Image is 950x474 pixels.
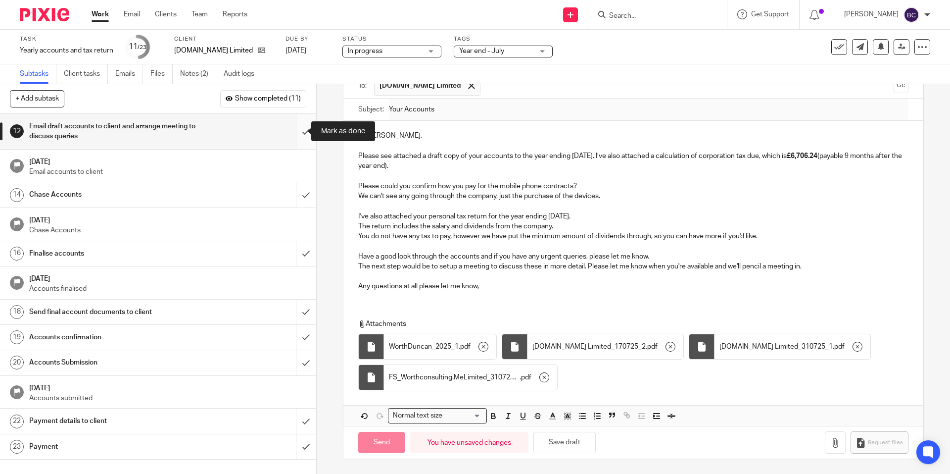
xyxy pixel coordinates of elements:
[129,41,146,53] div: 11
[521,372,531,382] span: pdf
[191,9,208,19] a: Team
[155,9,177,19] a: Clients
[787,153,817,159] strong: £6,706.24
[29,167,306,177] p: Email accounts to client
[285,47,306,54] span: [DATE]
[29,187,200,202] h1: Chase Accounts
[29,284,306,294] p: Accounts finalised
[358,105,384,114] label: Subject:
[115,64,143,84] a: Emails
[29,246,200,261] h1: Finalise accounts
[459,48,504,54] span: Year end - July
[532,342,646,352] span: [DOMAIN_NAME] Limited_170725_2
[174,46,253,55] p: [DOMAIN_NAME] Limited
[390,411,444,421] span: Normal text size
[92,9,109,19] a: Work
[608,12,697,21] input: Search
[389,342,459,352] span: WorthDuncan_2025_1
[10,415,24,428] div: 22
[138,45,146,50] small: /23
[358,181,908,191] p: Please could you confirm how you pay for the mobile phone contracts?
[223,9,247,19] a: Reports
[868,439,903,447] span: Request files
[29,271,306,284] h1: [DATE]
[533,432,596,453] button: Save draft
[20,35,113,43] label: Task
[10,356,24,369] div: 20
[380,81,461,91] span: [DOMAIN_NAME] Limited
[29,381,306,393] h1: [DATE]
[647,342,658,352] span: pdf
[358,221,908,231] p: The return includes the salary and dividends from the company.
[29,155,306,167] h1: [DATE]
[903,7,919,23] img: svg%3E
[342,35,441,43] label: Status
[220,90,306,107] button: Show completed (11)
[10,440,24,454] div: 23
[358,432,405,453] input: Send
[150,64,173,84] a: Files
[348,48,382,54] span: In progress
[10,124,24,138] div: 12
[180,64,216,84] a: Notes (2)
[29,439,200,454] h1: Payment
[410,432,528,453] div: You have unsaved changes
[358,211,908,221] p: I’ve also attached your personal tax return for the year ending [DATE].
[29,330,200,345] h1: Accounts confirmation
[851,431,908,454] button: Request files
[358,151,908,171] p: Please see attached a draft copy of your accounts to the year ending [DATE]. I’ve also attached a...
[20,46,113,55] div: Yearly accounts and tax return
[29,119,200,144] h1: Email draft accounts to client and arrange meeting to discuss queries
[10,188,24,202] div: 14
[384,334,496,359] div: .
[358,319,890,329] p: Attachments
[358,81,369,91] label: To:
[29,355,200,370] h1: Accounts Submission
[388,408,487,423] div: Search for option
[751,11,789,18] span: Get Support
[834,342,845,352] span: pdf
[10,330,24,344] div: 19
[358,281,908,291] p: Any questions at all please let me know,
[358,252,908,262] p: Have a good look through the accounts and if you have any urgent queries, please let me know.
[358,191,908,201] p: We can't see any going through the company, just the purchase of the devices.
[29,414,200,428] h1: Payment details to client
[124,9,140,19] a: Email
[20,64,56,84] a: Subtasks
[719,342,833,352] span: [DOMAIN_NAME] Limited_310725_1
[29,305,200,319] h1: Send final account documents to client
[714,334,870,359] div: .
[389,372,520,382] span: FS_Worthconsulting.MeLimited_31072025
[10,305,24,319] div: 18
[29,225,306,235] p: Chase Accounts
[10,90,64,107] button: + Add subtask
[20,8,69,21] img: Pixie
[844,9,899,19] p: [PERSON_NAME]
[358,231,908,241] p: You do not have any tax to pay, however we have put the minimum amount of dividends through, so y...
[460,342,471,352] span: pdf
[384,365,557,390] div: .
[10,247,24,261] div: 16
[285,35,330,43] label: Due by
[235,95,301,103] span: Show completed (11)
[527,334,683,359] div: .
[894,78,908,93] button: Cc
[224,64,262,84] a: Audit logs
[174,35,273,43] label: Client
[64,64,108,84] a: Client tasks
[358,262,908,271] p: The next step would be to setup a meeting to discuss these in more detail. Please let me know whe...
[358,131,908,141] p: Hi [PERSON_NAME],
[29,213,306,225] h1: [DATE]
[445,411,481,421] input: Search for option
[29,393,306,403] p: Accounts submitted
[454,35,553,43] label: Tags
